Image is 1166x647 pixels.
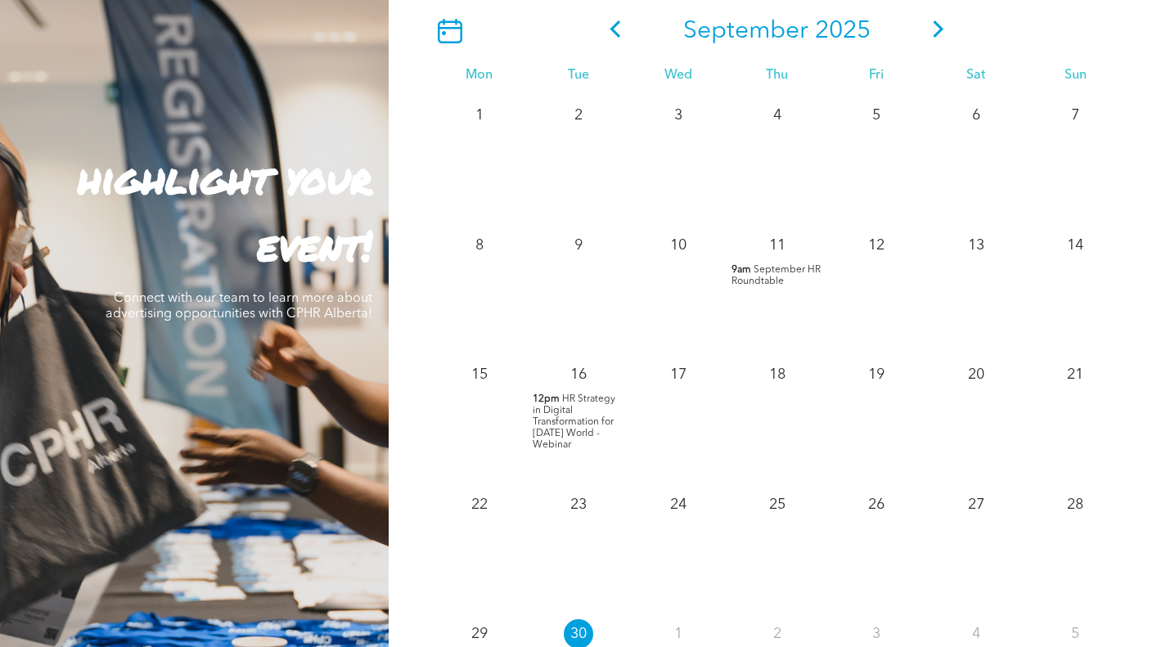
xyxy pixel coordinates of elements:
[926,68,1025,83] div: Sat
[533,394,615,450] span: HR Strategy in Digital Transformation for [DATE] World - Webinar
[961,360,991,389] p: 20
[862,231,891,260] p: 12
[763,101,792,130] p: 4
[763,360,792,389] p: 18
[1060,490,1090,519] p: 28
[683,19,808,43] span: September
[106,292,372,321] span: Connect with our team to learn more about advertising opportunities with CPHR Alberta!
[763,490,792,519] p: 25
[763,231,792,260] p: 11
[1026,68,1125,83] div: Sun
[961,101,991,130] p: 6
[465,101,494,130] p: 1
[732,265,821,286] span: September HR Roundtable
[465,360,494,389] p: 15
[533,393,560,405] span: 12pm
[815,19,871,43] span: 2025
[664,101,693,130] p: 3
[961,490,991,519] p: 27
[628,68,727,83] div: Wed
[961,231,991,260] p: 13
[732,264,751,276] span: 9am
[1060,231,1090,260] p: 14
[529,68,628,83] div: Tue
[78,149,372,274] strong: highlight your event!
[430,68,529,83] div: Mon
[862,490,891,519] p: 26
[862,360,891,389] p: 19
[664,360,693,389] p: 17
[827,68,926,83] div: Fri
[664,490,693,519] p: 24
[564,490,593,519] p: 23
[1060,360,1090,389] p: 21
[465,490,494,519] p: 22
[564,101,593,130] p: 2
[664,231,693,260] p: 10
[727,68,826,83] div: Thu
[465,231,494,260] p: 8
[564,231,593,260] p: 9
[862,101,891,130] p: 5
[1060,101,1090,130] p: 7
[564,360,593,389] p: 16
